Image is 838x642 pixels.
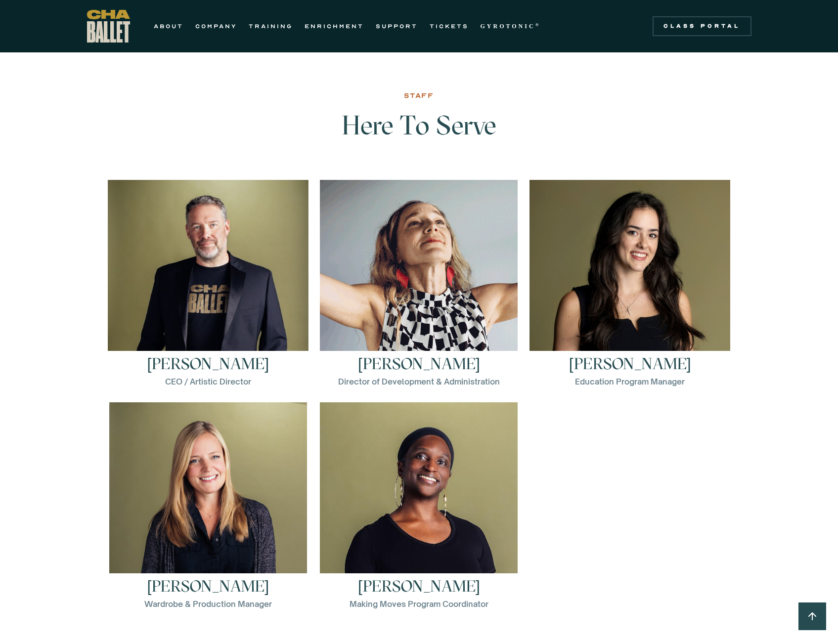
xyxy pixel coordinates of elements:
[147,356,269,372] h3: [PERSON_NAME]
[358,356,480,372] h3: [PERSON_NAME]
[144,598,272,610] div: Wardrobe & Production Manager
[653,16,751,36] a: Class Portal
[195,20,237,32] a: COMPANY
[404,90,434,102] div: STAFF
[569,356,691,372] h3: [PERSON_NAME]
[575,376,685,387] div: Education Program Manager
[535,22,541,27] sup: ®
[108,180,309,387] a: [PERSON_NAME]CEO / Artistic Director
[376,20,418,32] a: SUPPORT
[529,180,731,387] a: [PERSON_NAME]Education Program Manager
[350,598,488,610] div: Making Moves Program Coordinator
[358,578,480,594] h3: [PERSON_NAME]
[87,10,130,43] a: home
[154,20,183,32] a: ABOUT
[249,20,293,32] a: TRAINING
[481,23,535,30] strong: GYROTONIC
[305,20,364,32] a: ENRICHMENT
[318,402,520,610] a: [PERSON_NAME]Making Moves Program Coordinator
[318,180,520,387] a: [PERSON_NAME]Director of Development & Administration
[108,402,309,610] a: [PERSON_NAME]Wardrobe & Production Manager
[147,578,269,594] h3: [PERSON_NAME]
[338,376,500,387] div: Director of Development & Administration
[430,20,469,32] a: TICKETS
[481,20,541,32] a: GYROTONIC®
[165,376,251,387] div: CEO / Artistic Director
[259,111,580,160] h3: Here To Serve
[659,22,746,30] div: Class Portal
